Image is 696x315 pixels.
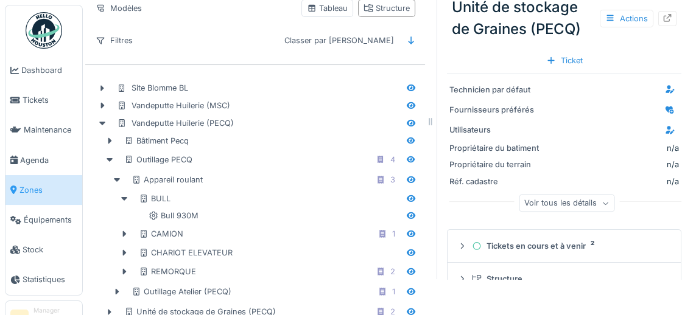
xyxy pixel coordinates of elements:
[449,84,541,95] div: Technicien par défaut
[23,274,77,285] span: Statistiques
[132,174,203,185] div: Appareil roulant
[26,12,62,49] img: Badge_color-CXgf-gQk.svg
[117,117,234,129] div: Vandeputte Huilerie (PECQ)
[546,176,679,187] div: n/a
[390,266,395,277] div: 2
[132,286,231,297] div: Outillage Atelier (PECQ)
[19,184,77,196] span: Zones
[117,82,188,94] div: Site Blomme BL
[390,154,395,165] div: 4
[449,159,541,170] div: Propriétaire du terrain
[392,228,395,240] div: 1
[667,142,679,154] div: n/a
[23,94,77,106] span: Tickets
[364,2,410,14] div: Structure
[117,100,230,111] div: Vandeputte Huilerie (MSC)
[21,64,77,76] span: Dashboard
[472,240,666,252] div: Tickets en cours et à venir
[546,159,679,170] div: n/a
[33,306,77,315] div: Manager
[24,214,77,226] span: Équipements
[392,286,395,297] div: 1
[139,193,170,204] div: BULL
[279,32,399,49] div: Classer par [PERSON_NAME]
[449,124,541,136] div: Utilisateurs
[472,273,666,285] div: Structure
[449,104,541,116] div: Fournisseurs préférés
[139,247,233,258] div: CHARIOT ELEVATEUR
[541,52,588,69] div: Ticket
[5,265,82,294] a: Statistiques
[139,266,196,277] div: REMORQUE
[5,115,82,145] a: Maintenance
[452,268,676,290] summary: Structure
[449,176,541,187] div: Réf. cadastre
[519,195,614,212] div: Voir tous les détails
[124,154,192,165] div: Outillage PECQ
[5,85,82,115] a: Tickets
[5,205,82,235] a: Équipements
[5,145,82,175] a: Agenda
[452,235,676,257] summary: Tickets en cours et à venir2
[600,10,653,27] div: Actions
[307,2,348,14] div: Tableau
[23,244,77,255] span: Stock
[20,154,77,166] span: Agenda
[5,235,82,265] a: Stock
[24,124,77,136] span: Maintenance
[124,135,189,147] div: Bâtiment Pecq
[149,210,199,221] div: Bull 930M
[139,228,183,240] div: CAMION
[390,174,395,185] div: 3
[90,32,138,49] div: Filtres
[5,175,82,205] a: Zones
[449,142,541,154] div: Propriétaire du batiment
[5,55,82,85] a: Dashboard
